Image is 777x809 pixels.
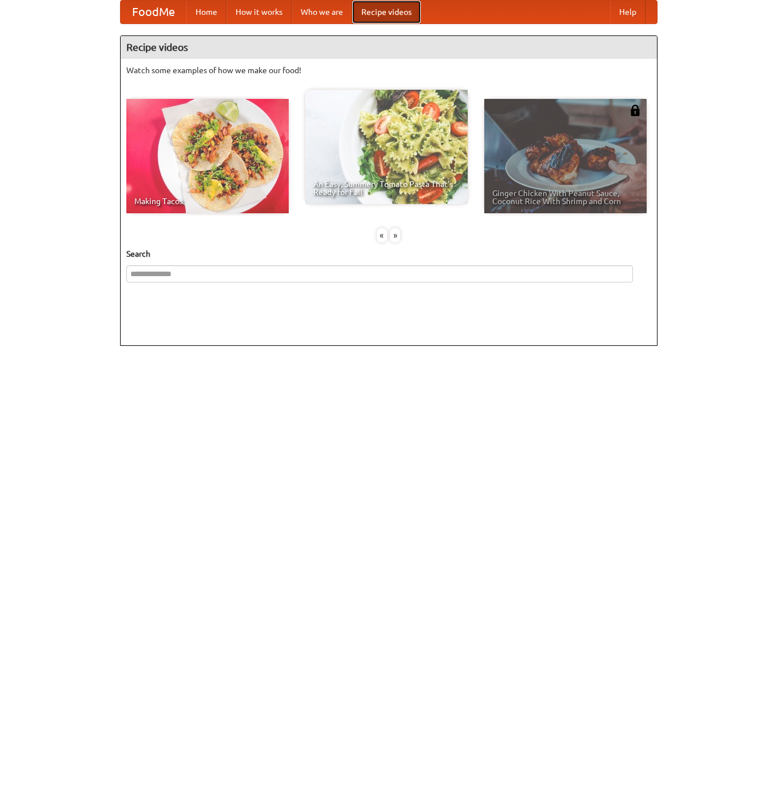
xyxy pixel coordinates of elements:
h5: Search [126,248,651,260]
a: Making Tacos [126,99,289,213]
img: 483408.png [629,105,641,116]
a: Recipe videos [352,1,421,23]
a: Who we are [292,1,352,23]
div: » [390,228,400,242]
div: « [377,228,387,242]
p: Watch some examples of how we make our food! [126,65,651,76]
a: FoodMe [121,1,186,23]
a: An Easy, Summery Tomato Pasta That's Ready for Fall [305,90,468,204]
a: Help [610,1,645,23]
span: An Easy, Summery Tomato Pasta That's Ready for Fall [313,180,460,196]
span: Making Tacos [134,197,281,205]
a: How it works [226,1,292,23]
a: Home [186,1,226,23]
h4: Recipe videos [121,36,657,59]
